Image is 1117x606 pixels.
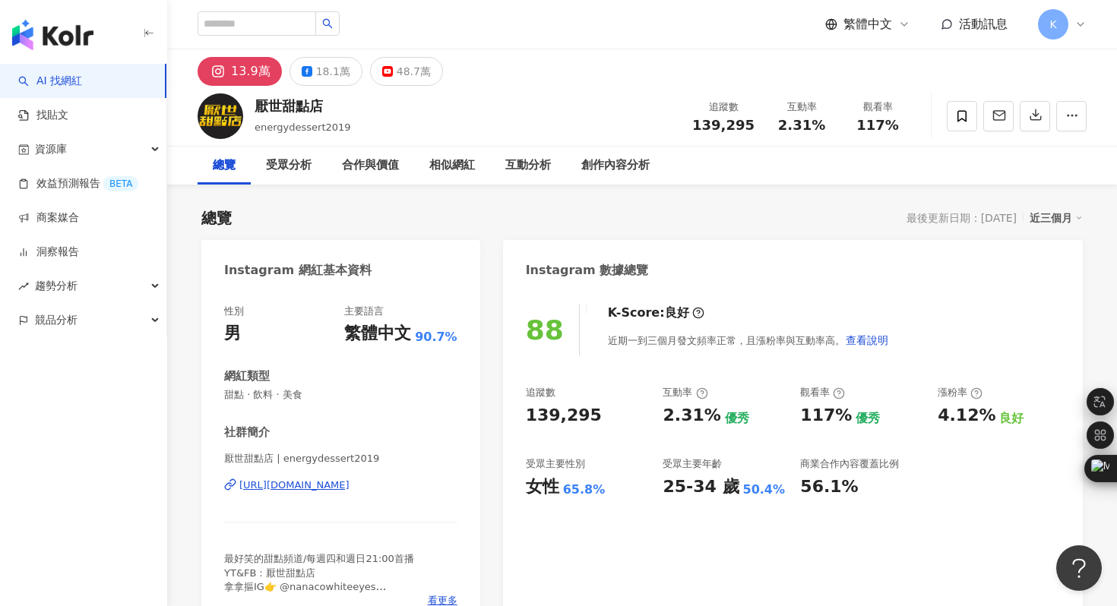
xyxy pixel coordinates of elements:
button: 13.9萬 [198,57,282,86]
div: 網紅類型 [224,368,270,384]
div: 117% [800,404,852,428]
div: 18.1萬 [316,61,350,82]
div: 商業合作內容覆蓋比例 [800,457,899,471]
a: [URL][DOMAIN_NAME] [224,478,457,492]
div: 總覽 [201,207,232,229]
div: 性別 [224,305,244,318]
div: Instagram 網紅基本資料 [224,262,372,279]
div: 受眾主要性別 [526,457,585,471]
div: 13.9萬 [231,61,271,82]
iframe: Help Scout Beacon - Open [1056,545,1102,591]
img: KOL Avatar [198,93,243,139]
div: 總覽 [213,156,236,175]
span: 甜點 · 飲料 · 美食 [224,388,457,402]
span: 資源庫 [35,132,67,166]
div: 觀看率 [849,99,907,115]
div: 互動率 [663,386,707,399]
div: 厭世甜點店 [255,96,351,115]
span: 2.31% [778,118,825,133]
div: 主要語言 [344,305,384,318]
div: 相似網紅 [429,156,475,175]
button: 48.7萬 [370,57,443,86]
div: 65.8% [563,481,606,498]
span: 139,295 [692,117,755,133]
span: 117% [856,118,899,133]
div: 受眾分析 [266,156,312,175]
div: 繁體中文 [344,322,411,346]
a: 效益預測報告BETA [18,176,138,191]
div: 最後更新日期：[DATE] [907,212,1017,224]
div: 50.4% [743,481,786,498]
a: searchAI 找網紅 [18,74,82,89]
img: logo [12,20,93,50]
div: 合作與價值 [342,156,399,175]
div: 創作內容分析 [581,156,650,175]
div: 48.7萬 [397,61,431,82]
div: 優秀 [725,410,749,427]
div: 近三個月 [1030,208,1083,228]
div: 近期一到三個月發文頻率正常，且漲粉率與互動率高。 [608,325,889,355]
div: 88 [526,314,564,346]
span: 查看說明 [846,334,888,346]
a: 洞察報告 [18,245,79,260]
span: K [1049,16,1056,33]
div: 女性 [526,475,559,499]
div: 良好 [665,305,689,321]
span: 厭世甜點店 | energydessert2019 [224,452,457,466]
a: 商案媒合 [18,210,79,226]
span: 競品分析 [35,303,78,337]
div: Instagram 數據總覽 [526,262,649,279]
span: rise [18,281,29,292]
div: 男 [224,322,241,346]
div: 追蹤數 [692,99,755,115]
div: [URL][DOMAIN_NAME] [239,478,350,492]
div: 2.31% [663,404,720,428]
button: 18.1萬 [290,57,362,86]
div: 139,295 [526,404,602,428]
div: 互動率 [773,99,831,115]
span: search [322,18,333,29]
div: 社群簡介 [224,425,270,440]
div: K-Score : [608,305,704,321]
div: 良好 [999,410,1024,427]
button: 查看說明 [845,325,889,355]
span: 活動訊息 [959,17,1008,31]
div: 互動分析 [505,156,551,175]
div: 25-34 歲 [663,475,739,499]
a: 找貼文 [18,108,68,123]
span: energydessert2019 [255,122,351,133]
div: 受眾主要年齡 [663,457,722,471]
div: 優秀 [856,410,880,427]
span: 趨勢分析 [35,269,78,303]
div: 4.12% [938,404,995,428]
span: 繁體中文 [843,16,892,33]
div: 漲粉率 [938,386,983,399]
div: 追蹤數 [526,386,555,399]
span: 90.7% [415,329,457,346]
div: 56.1% [800,475,858,499]
div: 觀看率 [800,386,845,399]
